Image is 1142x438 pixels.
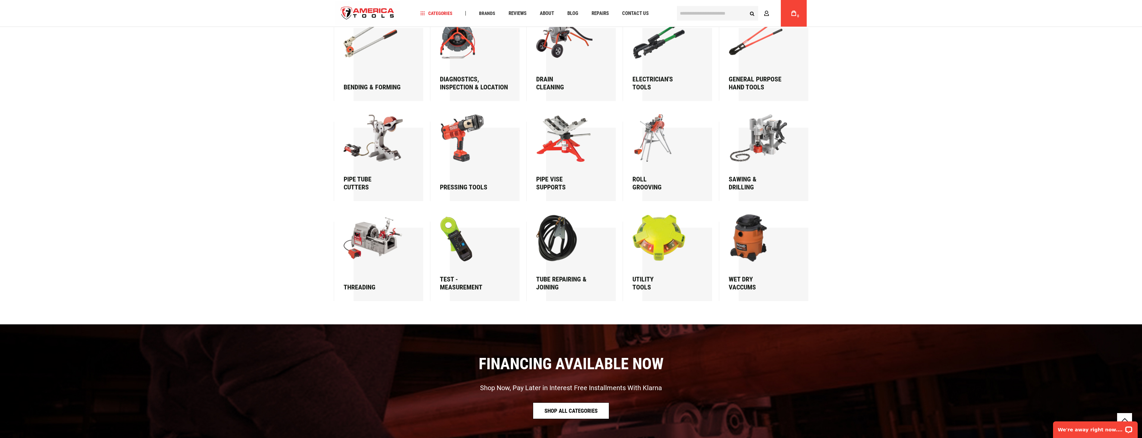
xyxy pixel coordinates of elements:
[506,9,530,18] a: Reviews
[567,11,578,16] span: Blog
[729,75,792,91] div: General Purpose Hand Tools
[729,175,792,191] div: Sawing & Drilling
[440,183,504,191] div: Pressing Tools
[537,9,557,18] a: About
[344,175,407,191] div: Pipe Tube Cutters
[729,214,792,291] a: Wet DryVaccums
[536,175,600,191] div: Pipe Vise Supports
[729,15,792,91] a: General PurposeHand Tools
[564,9,581,18] a: Blog
[632,214,696,291] a: UtilityTools
[536,114,600,191] a: Pipe ViseSupports
[440,75,509,91] div: Diagnostics, Inspection & Location
[344,83,407,91] div: Bending & forming
[632,275,696,291] div: Utility Tools
[418,9,455,18] a: Categories
[632,114,696,191] a: RollGrooving
[335,1,400,26] a: store logo
[797,14,799,18] span: 0
[536,75,600,91] div: Drain Cleaning
[440,214,504,291] a: Test -Measurement
[592,11,609,16] span: Repairs
[440,114,504,191] a: Pressing Tools
[536,275,600,291] div: Tube Repairing & Joining
[540,11,554,16] span: About
[536,15,600,91] a: DrainCleaning
[632,15,696,91] a: Electrician'sTools
[729,114,792,191] a: Sawing &Drilling
[1049,417,1142,438] iframe: LiveChat chat widget
[344,283,407,291] div: Threading
[440,15,509,91] a: Diagnostics, Inspection & Location
[622,11,649,16] span: Contact Us
[589,9,612,18] a: Repairs
[632,75,696,91] div: Electrician's Tools
[729,275,792,291] div: Wet Dry Vaccums
[344,214,407,291] a: Threading
[480,383,662,392] div: Shop Now, Pay Later in Interest Free Installments With Klarna
[479,11,495,16] span: Brands
[509,11,527,16] span: Reviews
[421,11,452,16] span: Categories
[344,15,407,91] a: Bending & forming
[476,9,498,18] a: Brands
[536,214,600,291] a: Tube Repairing &Joining
[746,7,758,20] button: Search
[344,114,407,191] a: Pipe TubeCutters
[533,402,609,419] a: Shop All Categories
[334,354,808,373] div: Financing Available Now
[440,275,504,291] div: Test - Measurement
[632,175,696,191] div: Roll Grooving
[619,9,652,18] a: Contact Us
[335,1,400,26] img: America Tools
